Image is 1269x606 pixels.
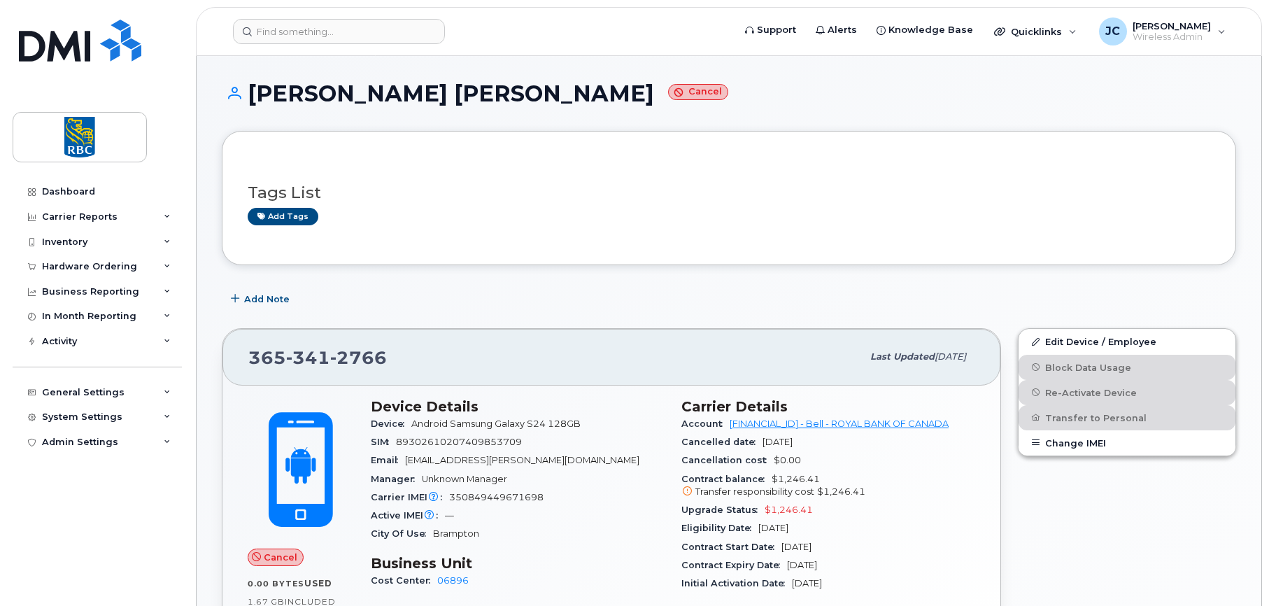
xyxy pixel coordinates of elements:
[1045,387,1137,397] span: Re-Activate Device
[248,208,318,225] a: Add tags
[763,437,793,447] span: [DATE]
[681,560,787,570] span: Contract Expiry Date
[371,555,665,572] h3: Business Unit
[681,418,730,429] span: Account
[330,347,387,368] span: 2766
[304,578,332,589] span: used
[437,575,469,586] a: 06896
[1019,405,1235,430] button: Transfer to Personal
[222,286,302,311] button: Add Note
[681,542,781,552] span: Contract Start Date
[422,474,507,484] span: Unknown Manager
[681,455,774,465] span: Cancellation cost
[1019,380,1235,405] button: Re-Activate Device
[1019,329,1235,354] a: Edit Device / Employee
[668,84,728,100] small: Cancel
[730,418,949,429] a: [FINANCIAL_ID] - Bell - ROYAL BANK OF CANADA
[695,486,814,497] span: Transfer responsibility cost
[371,492,449,502] span: Carrier IMEI
[1019,355,1235,380] button: Block Data Usage
[222,81,1236,106] h1: [PERSON_NAME] [PERSON_NAME]
[396,437,522,447] span: 89302610207409853709
[248,579,304,589] span: 0.00 Bytes
[681,474,975,499] span: $1,246.41
[765,505,813,515] span: $1,246.41
[774,455,801,465] span: $0.00
[371,418,411,429] span: Device
[817,486,865,497] span: $1,246.41
[371,575,437,586] span: Cost Center
[371,398,665,415] h3: Device Details
[681,437,763,447] span: Cancelled date
[681,505,765,515] span: Upgrade Status
[792,578,822,589] span: [DATE]
[681,474,772,484] span: Contract balance
[286,347,330,368] span: 341
[371,437,396,447] span: SIM
[681,398,975,415] h3: Carrier Details
[371,455,405,465] span: Email
[787,560,817,570] span: [DATE]
[405,455,639,465] span: [EMAIL_ADDRESS][PERSON_NAME][DOMAIN_NAME]
[411,418,581,429] span: Android Samsung Galaxy S24 128GB
[681,578,792,589] span: Initial Activation Date
[758,523,788,533] span: [DATE]
[371,510,445,521] span: Active IMEI
[781,542,811,552] span: [DATE]
[445,510,454,521] span: —
[935,351,966,362] span: [DATE]
[449,492,544,502] span: 350849449671698
[371,528,433,539] span: City Of Use
[681,523,758,533] span: Eligibility Date
[371,474,422,484] span: Manager
[870,351,935,362] span: Last updated
[248,347,387,368] span: 365
[244,293,290,306] span: Add Note
[248,184,1210,202] h3: Tags List
[264,551,297,564] span: Cancel
[433,528,479,539] span: Brampton
[1019,430,1235,456] button: Change IMEI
